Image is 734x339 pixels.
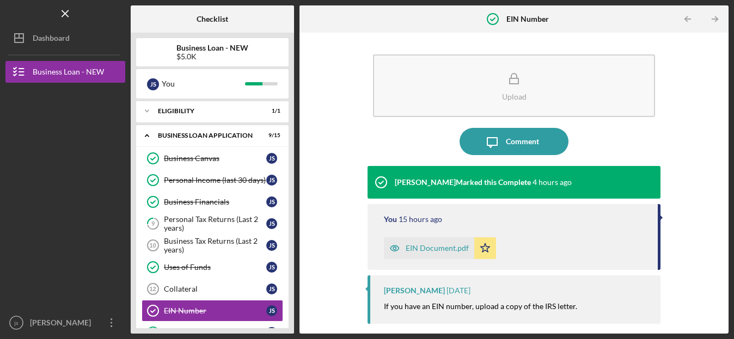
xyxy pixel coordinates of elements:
[266,283,277,294] div: j s
[142,278,283,300] a: 12Collateraljs
[266,240,277,251] div: j s
[33,27,70,52] div: Dashboard
[266,327,277,338] div: j s
[395,178,531,187] div: [PERSON_NAME] Marked this Complete
[33,61,104,85] div: Business Loan - NEW
[502,93,527,101] div: Upload
[197,15,228,23] b: Checklist
[147,78,159,90] div: j s
[176,44,248,52] b: Business Loan - NEW
[149,286,156,292] tspan: 12
[142,235,283,256] a: 10Business Tax Returns (Last 2 years)js
[266,305,277,316] div: j s
[142,191,283,213] a: Business Financialsjs
[266,153,277,164] div: j s
[162,75,245,93] div: You
[27,312,98,336] div: [PERSON_NAME]
[142,213,283,235] a: 9Personal Tax Returns (Last 2 years)js
[149,242,156,249] tspan: 10
[399,215,442,224] time: 2025-08-14 03:22
[384,301,577,311] mark: If you have an EIN number, upload a copy of the IRS letter.
[384,215,397,224] div: You
[158,108,253,114] div: ELIGIBILITY
[266,218,277,229] div: j s
[164,237,266,254] div: Business Tax Returns (Last 2 years)
[5,27,125,49] button: Dashboard
[142,169,283,191] a: Personal Income (last 30 days)js
[158,132,253,139] div: BUSINESS LOAN APPLICATION
[384,237,496,259] button: EIN Document.pdf
[506,128,539,155] div: Comment
[533,178,572,187] time: 2025-08-14 14:30
[142,300,283,322] a: EIN Numberjs
[373,54,655,117] button: Upload
[164,176,266,184] div: Personal Income (last 30 days)
[176,52,248,61] div: $5.0K
[164,306,266,315] div: EIN Number
[164,198,266,206] div: Business Financials
[5,61,125,83] button: Business Loan - NEW
[506,15,549,23] b: EIN Number
[164,285,266,293] div: Collateral
[406,244,469,252] div: EIN Document.pdf
[5,312,125,334] button: js[PERSON_NAME]
[384,286,445,295] div: [PERSON_NAME]
[266,262,277,273] div: j s
[266,196,277,207] div: j s
[261,132,280,139] div: 9 / 15
[14,320,19,326] text: js
[460,128,568,155] button: Comment
[142,147,283,169] a: Business Canvasjs
[142,256,283,278] a: Uses of Fundsjs
[446,286,470,295] time: 2025-08-07 14:18
[164,154,266,163] div: Business Canvas
[164,215,266,232] div: Personal Tax Returns (Last 2 years)
[266,175,277,186] div: j s
[261,108,280,114] div: 1 / 1
[164,263,266,272] div: Uses of Funds
[151,220,155,227] tspan: 9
